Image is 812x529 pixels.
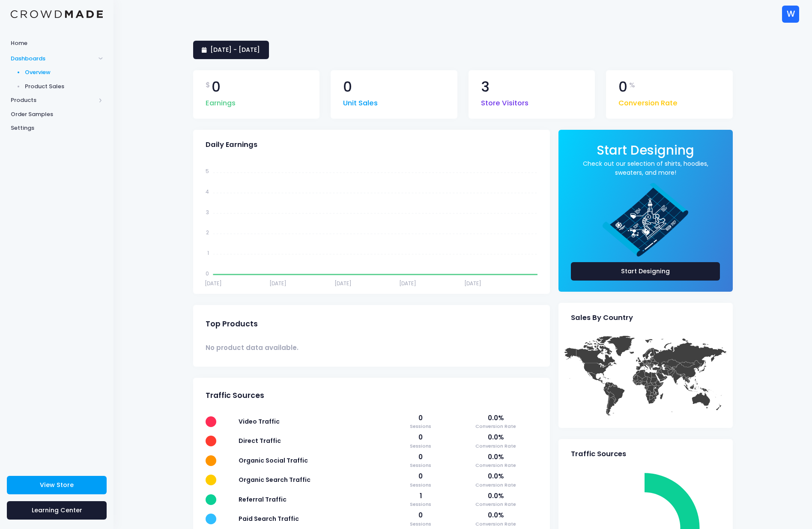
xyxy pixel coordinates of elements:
span: 0.0% [454,472,537,481]
span: 0 [212,80,221,94]
span: Conversion Rate [454,462,537,469]
span: Traffic Sources [206,391,264,400]
span: Sessions [396,423,445,430]
span: % [629,80,635,90]
span: Referral Traffic [239,495,287,504]
span: 0 [396,472,445,481]
span: Conversion Rate [454,423,537,430]
span: 0 [396,433,445,442]
a: Check out our selection of shirts, hoodies, sweaters, and more! [571,159,720,177]
span: 0 [618,80,627,94]
tspan: [DATE] [334,280,351,287]
a: Learning Center [7,501,107,520]
img: Logo [11,10,103,18]
span: 0.0% [454,452,537,462]
span: Overview [25,68,103,77]
span: Sales By Country [571,314,633,322]
span: 0.0% [454,491,537,501]
span: Settings [11,124,103,132]
tspan: [DATE] [269,280,287,287]
span: Store Visitors [481,94,528,109]
span: Organic Search Traffic [239,475,310,484]
span: Direct Traffic [239,436,281,445]
tspan: 0 [205,269,209,277]
span: 0 [396,452,445,462]
tspan: 1 [207,249,209,257]
span: Conversion Rate [618,94,678,109]
a: Start Designing [597,149,694,157]
span: 0.0% [454,433,537,442]
span: View Store [40,481,74,489]
div: W [782,6,799,23]
tspan: 3 [206,208,209,215]
span: Dashboards [11,54,96,63]
span: 0 [396,511,445,520]
span: Product Sales [25,82,103,91]
span: Sessions [396,520,445,528]
span: Sessions [396,501,445,508]
span: Top Products [206,320,258,329]
span: Daily Earnings [206,140,257,149]
span: 0 [343,80,352,94]
span: Sessions [396,442,445,450]
span: [DATE] - [DATE] [210,45,260,54]
span: Conversion Rate [454,501,537,508]
span: Organic Social Traffic [239,456,308,465]
span: Conversion Rate [454,520,537,528]
span: Conversion Rate [454,442,537,450]
tspan: [DATE] [399,280,416,287]
tspan: [DATE] [464,280,481,287]
a: [DATE] - [DATE] [193,41,269,59]
span: Start Designing [597,141,694,159]
span: Home [11,39,103,48]
span: 0.0% [454,413,537,423]
span: Video Traffic [239,417,280,426]
span: Sessions [396,462,445,469]
span: $ [206,80,210,90]
span: No product data available. [206,343,299,353]
span: 0 [396,413,445,423]
a: View Store [7,476,107,494]
span: Traffic Sources [571,450,626,458]
tspan: [DATE] [204,280,221,287]
span: Earnings [206,94,236,109]
tspan: 2 [206,229,209,236]
span: Learning Center [32,506,82,514]
tspan: 4 [205,188,209,195]
a: Start Designing [571,262,720,281]
span: 1 [396,491,445,501]
span: Paid Search Traffic [239,514,299,523]
span: Products [11,96,96,105]
span: Unit Sales [343,94,378,109]
tspan: 5 [205,167,209,175]
span: Conversion Rate [454,481,537,489]
span: Sessions [396,481,445,489]
span: 3 [481,80,490,94]
span: 0.0% [454,511,537,520]
span: Order Samples [11,110,103,119]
